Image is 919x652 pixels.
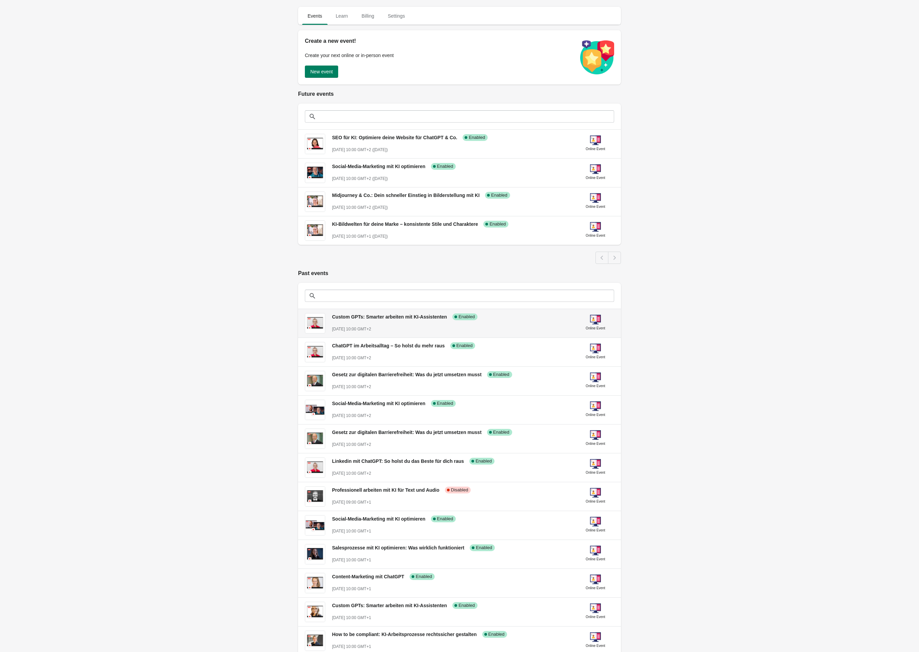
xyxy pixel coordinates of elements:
[332,401,426,406] span: Social-Media-Marketing mit KI optimieren
[332,574,404,579] span: Content-Marketing mit ChatGPT
[586,527,605,534] div: Online Event
[305,313,325,333] img: Custom GPTs: Smarter arbeiten mit KI-Assistenten
[305,631,325,651] img: How to be compliant: KI-Arbeitsprozesse rechtssicher gestalten
[305,515,325,535] img: Social-Media-Marketing mit KI optimieren
[332,234,388,239] span: [DATE] 10:00 GMT+1 ([DATE])
[590,401,601,412] img: online-event-5d64391802a09ceff1f8b055f10f5880.png
[332,147,388,152] span: [DATE] 10:00 GMT+2 ([DATE])
[586,469,605,476] div: Online Event
[332,430,482,435] span: Gesetz zur digitalen Barrierefreiheit: Was du jetzt umsetzen musst
[437,401,453,406] span: Enabled
[332,343,445,348] span: ChatGPT im Arbeitsalltag – So holst du mehr raus
[332,327,371,331] span: [DATE] 10:00 GMT+2
[586,354,605,361] div: Online Event
[590,221,601,232] img: online-event-5d64391802a09ceff1f8b055f10f5880.png
[416,574,432,579] span: Enabled
[590,164,601,175] img: online-event-5d64391802a09ceff1f8b055f10f5880.png
[437,164,453,169] span: Enabled
[586,146,605,152] div: Online Event
[476,545,492,550] span: Enabled
[586,232,605,239] div: Online Event
[332,632,477,637] span: How to be compliant: KI-Arbeitsprozesse rechtssicher gestalten
[590,372,601,383] img: online-event-5d64391802a09ceff1f8b055f10f5880.png
[332,644,371,649] span: [DATE] 10:00 GMT+1
[332,545,464,550] span: Salesprozesse mit KI optimieren: Was wirklich funktioniert
[305,134,325,154] img: SEO für KI: Optimiere deine Website für ChatGPT & Co.
[586,203,605,210] div: Online Event
[330,10,353,22] span: Learn
[458,314,475,320] span: Enabled
[590,516,601,527] img: online-event-5d64391802a09ceff1f8b055f10f5880.png
[332,176,388,181] span: [DATE] 10:00 GMT+2 ([DATE])
[332,586,371,591] span: [DATE] 10:00 GMT+1
[332,458,464,464] span: Linkedin mit ChatGPT: So holst du das Beste für dich raus
[590,135,601,146] img: online-event-5d64391802a09ceff1f8b055f10f5880.png
[305,163,325,183] img: Social-Media-Marketing mit KI optimieren
[332,615,371,620] span: [DATE] 10:00 GMT+1
[590,430,601,440] img: online-event-5d64391802a09ceff1f8b055f10f5880.png
[305,487,325,506] img: Professionell arbeiten mit KI für Text und Audio
[590,343,601,354] img: online-event-5d64391802a09ceff1f8b055f10f5880.png
[332,384,371,389] span: [DATE] 10:00 GMT+2
[590,314,601,325] img: online-event-5d64391802a09ceff1f8b055f10f5880.png
[586,498,605,505] div: Online Event
[310,69,333,74] span: New event
[586,440,605,447] div: Online Event
[458,603,475,608] span: Enabled
[305,429,325,449] img: Gesetz zur digitalen Barrierefreiheit: Was du jetzt umsetzen musst
[493,372,509,377] span: Enabled
[332,164,426,169] span: Social-Media-Marketing mit KI optimieren
[590,632,601,642] img: online-event-5d64391802a09ceff1f8b055f10f5880.png
[456,343,473,348] span: Enabled
[469,135,485,140] span: Enabled
[305,602,325,622] img: Custom GPTs: Smarter arbeiten mit KI-Assistenten
[332,529,371,533] span: [DATE] 10:00 GMT+1
[332,193,480,198] span: Midjourney & Co.: Dein schneller Einstieg in Bilderstellung mit KI
[491,193,507,198] span: Enabled
[382,10,411,22] span: Settings
[590,458,601,469] img: online-event-5d64391802a09ceff1f8b055f10f5880.png
[305,371,325,391] img: Gesetz zur digitalen Barrierefreiheit: Was du jetzt umsetzen musst
[586,642,605,649] div: Online Event
[332,558,371,562] span: [DATE] 10:00 GMT+1
[332,314,447,320] span: Custom GPTs: Smarter arbeiten mit KI-Assistenten
[332,516,426,522] span: Social-Media-Marketing mit KI optimieren
[305,400,325,420] img: Social-Media-Marketing mit KI optimieren
[437,516,453,522] span: Enabled
[356,10,380,22] span: Billing
[332,205,388,210] span: [DATE] 10:00 GMT+2 ([DATE])
[305,573,325,593] img: Content-Marketing mit ChatGPT
[332,471,371,476] span: [DATE] 10:00 GMT+2
[590,545,601,556] img: online-event-5d64391802a09ceff1f8b055f10f5880.png
[305,52,573,59] p: Create your next online or in-person event
[332,221,478,227] span: KI-Bildwelten für deine Marke – konsistente Stile und Charaktere
[298,90,621,98] h2: Future events
[332,500,371,505] span: [DATE] 09:00 GMT+1
[586,175,605,181] div: Online Event
[302,10,328,22] span: Events
[586,325,605,332] div: Online Event
[332,442,371,447] span: [DATE] 10:00 GMT+2
[586,412,605,418] div: Online Event
[332,356,371,360] span: [DATE] 10:00 GMT+2
[305,458,325,477] img: Linkedin mit ChatGPT: So holst du das Beste für dich raus
[332,413,371,418] span: [DATE] 10:00 GMT+2
[590,603,601,614] img: online-event-5d64391802a09ceff1f8b055f10f5880.png
[586,614,605,620] div: Online Event
[586,556,605,563] div: Online Event
[305,544,325,564] img: Salesprozesse mit KI optimieren: Was wirklich funktioniert
[488,632,505,637] span: Enabled
[305,342,325,362] img: ChatGPT im Arbeitsalltag – So holst du mehr raus
[586,585,605,592] div: Online Event
[305,37,573,45] h2: Create a new event!
[590,574,601,585] img: online-event-5d64391802a09ceff1f8b055f10f5880.png
[489,221,506,227] span: Enabled
[332,135,457,140] span: SEO für KI: Optimiere deine Website für ChatGPT & Co.
[305,221,325,240] img: KI-Bildwelten für deine Marke – konsistente Stile und Charaktere
[332,487,439,493] span: Professionell arbeiten mit KI für Text und Audio
[586,383,605,390] div: Online Event
[451,487,468,493] span: Disabled
[595,252,621,264] nav: Pagination
[298,269,621,277] h2: Past events
[305,66,338,78] button: New event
